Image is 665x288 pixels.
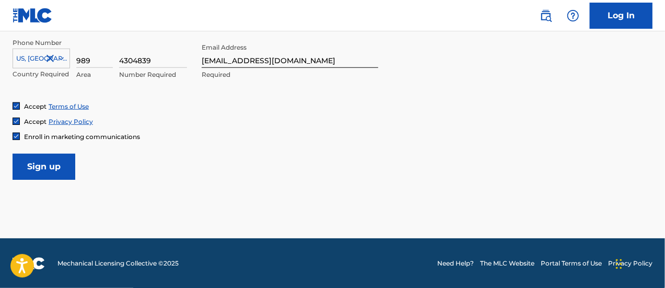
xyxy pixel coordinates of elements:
p: Number Required [119,70,187,79]
img: checkbox [13,103,19,109]
a: Public Search [535,5,556,26]
div: Drag [616,248,622,280]
input: Sign up [13,154,75,180]
p: Country Required [13,70,70,79]
a: Terms of Use [49,102,89,110]
a: Log In [590,3,652,29]
p: Area [76,70,113,79]
span: Accept [24,118,46,125]
a: Privacy Policy [608,259,652,268]
span: Accept [24,102,46,110]
iframe: Chat Widget [613,238,665,288]
span: Mechanical Licensing Collective © 2025 [57,259,179,268]
img: logo [13,257,45,270]
p: Required [202,70,378,79]
img: MLC Logo [13,8,53,23]
img: search [540,9,552,22]
a: Need Help? [437,259,474,268]
a: The MLC Website [480,259,534,268]
div: Help [563,5,584,26]
span: Enroll in marketing communications [24,133,140,141]
img: checkbox [13,133,19,140]
a: Portal Terms of Use [541,259,602,268]
img: help [567,9,579,22]
img: checkbox [13,118,19,124]
a: Privacy Policy [49,118,93,125]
